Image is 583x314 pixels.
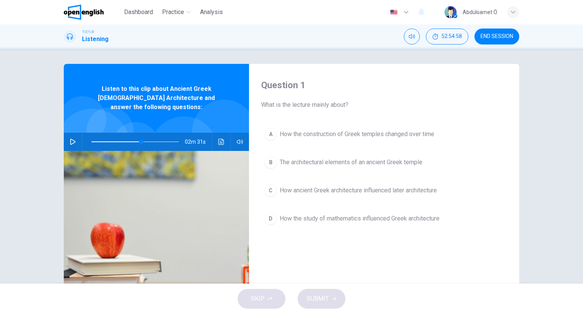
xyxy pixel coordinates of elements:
div: B [265,156,277,168]
h1: Listening [82,35,109,44]
span: END SESSION [481,33,513,40]
a: OpenEnglish logo [64,5,121,20]
button: Analysis [197,5,226,19]
button: END SESSION [474,29,519,44]
button: CHow ancient Greek architecture influenced later architecture [261,181,507,200]
span: 52:54:58 [441,33,462,40]
div: Mute [404,29,420,44]
div: Abdülsamet Ö. [463,8,498,17]
button: DHow the study of mathematics influenced Greek architecture [261,209,507,228]
button: AHow the construction of Greek temples changed over time [261,125,507,144]
button: Practice [159,5,194,19]
span: What is the lecture mainly about? [261,100,507,109]
div: D [265,213,277,225]
span: 02m 31s [185,133,212,151]
span: Practice [162,8,184,17]
div: A [265,128,277,140]
span: Dashboard [124,8,153,17]
button: Dashboard [121,5,156,19]
button: 52:54:58 [426,29,468,44]
img: Profile picture [444,6,457,18]
span: How ancient Greek architecture influenced later architecture [280,186,437,195]
span: Analysis [200,8,223,17]
span: The architectural elements of an ancient Greek temple [280,158,422,167]
span: TOEFL® [82,29,94,35]
div: C [265,184,277,197]
img: OpenEnglish logo [64,5,104,20]
img: en [389,10,399,15]
h4: Question 1 [261,79,507,91]
span: How the study of mathematics influenced Greek architecture [280,214,440,223]
button: BThe architectural elements of an ancient Greek temple [261,153,507,172]
button: Click to see the audio transcription [215,133,227,151]
div: Hide [426,29,468,44]
span: How the construction of Greek temples changed over time [280,130,434,139]
span: Listen to this clip about Ancient Greek [DEMOGRAPHIC_DATA] Architecture and answer the following ... [88,84,224,112]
